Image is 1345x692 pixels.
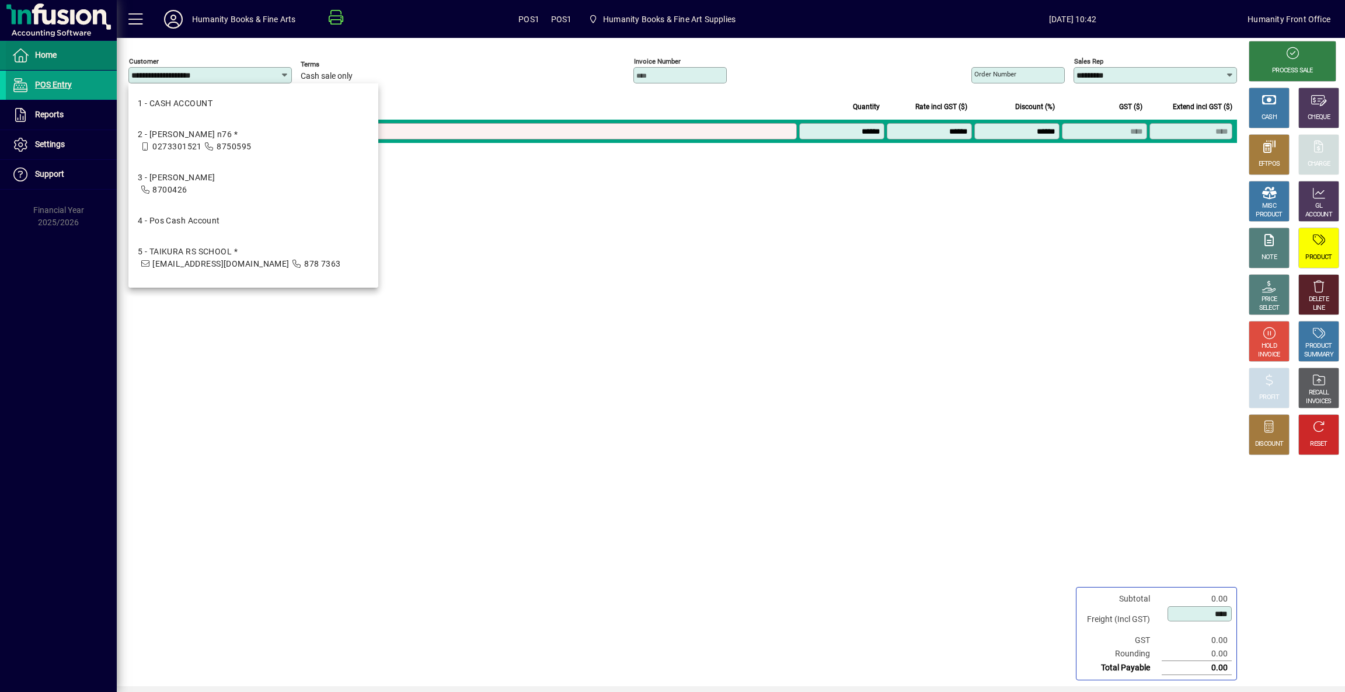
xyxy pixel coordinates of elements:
[128,205,378,236] mat-option: 4 - Pos Cash Account
[1259,393,1279,402] div: PROFIT
[1309,295,1329,304] div: DELETE
[1262,295,1277,304] div: PRICE
[1304,351,1333,359] div: SUMMARY
[217,142,251,151] span: 8750595
[1315,202,1323,211] div: GL
[974,70,1016,78] mat-label: Order number
[1256,211,1282,219] div: PRODUCT
[1262,113,1277,122] div: CASH
[1259,304,1280,313] div: SELECT
[1081,606,1162,634] td: Freight (Incl GST)
[35,50,57,60] span: Home
[35,110,64,119] span: Reports
[1309,389,1329,397] div: RECALL
[301,72,353,81] span: Cash sale only
[1162,661,1232,675] td: 0.00
[1162,647,1232,661] td: 0.00
[128,88,378,119] mat-option: 1 - CASH ACCOUNT
[304,259,341,268] span: 878 7363
[35,169,64,179] span: Support
[128,119,378,162] mat-option: 2 - ANITA AITKEN-TAYLOR n76 *
[634,57,681,65] mat-label: Invoice number
[6,100,117,130] a: Reports
[584,9,740,30] span: Humanity Books & Fine Art Supplies
[6,160,117,189] a: Support
[1248,10,1330,29] div: Humanity Front Office
[551,10,572,29] span: POS1
[603,10,736,29] span: Humanity Books & Fine Art Supplies
[1162,592,1232,606] td: 0.00
[301,61,371,68] span: Terms
[35,139,65,149] span: Settings
[35,80,72,89] span: POS Entry
[1262,253,1277,262] div: NOTE
[138,128,251,141] div: 2 - [PERSON_NAME] n76 *
[1305,253,1332,262] div: PRODUCT
[138,172,215,184] div: 3 - [PERSON_NAME]
[138,97,212,110] div: 1 - CASH ACCOUNT
[1074,57,1103,65] mat-label: Sales rep
[1310,440,1327,449] div: RESET
[1255,440,1283,449] div: DISCOUNT
[152,185,187,194] span: 8700426
[1308,160,1330,169] div: CHARGE
[1162,634,1232,647] td: 0.00
[1262,202,1276,211] div: MISC
[1308,113,1330,122] div: CHEQUE
[1313,304,1325,313] div: LINE
[129,57,159,65] mat-label: Customer
[1015,100,1055,113] span: Discount (%)
[138,215,220,227] div: 4 - Pos Cash Account
[128,162,378,205] mat-option: 3 - MICHAEL AHRENS
[1173,100,1232,113] span: Extend incl GST ($)
[897,10,1248,29] span: [DATE] 10:42
[138,246,341,258] div: 5 - TAIKURA RS SCHOOL *
[1272,67,1313,75] div: PROCESS SALE
[152,142,201,151] span: 0273301521
[155,9,192,30] button: Profile
[152,259,289,268] span: [EMAIL_ADDRESS][DOMAIN_NAME]
[1119,100,1142,113] span: GST ($)
[192,10,296,29] div: Humanity Books & Fine Arts
[1262,342,1277,351] div: HOLD
[1081,661,1162,675] td: Total Payable
[128,236,378,279] mat-option: 5 - TAIKURA RS SCHOOL *
[1259,160,1280,169] div: EFTPOS
[1305,211,1332,219] div: ACCOUNT
[1081,634,1162,647] td: GST
[1081,647,1162,661] td: Rounding
[915,100,967,113] span: Rate incl GST ($)
[1306,397,1331,406] div: INVOICES
[1305,342,1332,351] div: PRODUCT
[518,10,539,29] span: POS1
[853,100,880,113] span: Quantity
[1081,592,1162,606] td: Subtotal
[6,41,117,70] a: Home
[6,130,117,159] a: Settings
[1258,351,1280,359] div: INVOICE
[128,279,378,323] mat-option: 6 - ALAN PASSCHIER (CASH ONLY)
